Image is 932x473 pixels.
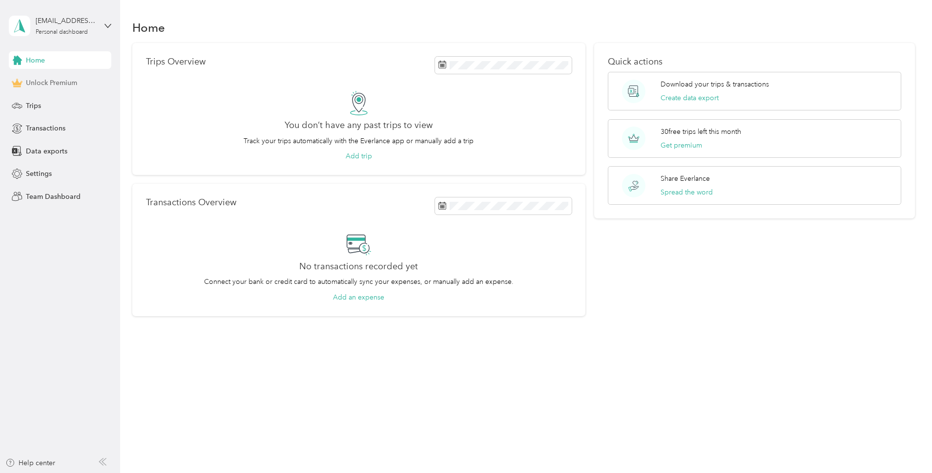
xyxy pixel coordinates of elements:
[146,57,206,67] p: Trips Overview
[26,55,45,65] span: Home
[36,29,88,35] div: Personal dashboard
[661,79,769,89] p: Download your trips & transactions
[661,140,702,150] button: Get premium
[333,292,384,302] button: Add an expense
[26,123,65,133] span: Transactions
[204,277,514,287] p: Connect your bank or credit card to automatically sync your expenses, or manually add an expense.
[36,16,97,26] div: [EMAIL_ADDRESS][DOMAIN_NAME]
[661,173,710,184] p: Share Everlance
[299,261,418,272] h2: No transactions recorded yet
[877,418,932,473] iframe: Everlance-gr Chat Button Frame
[132,22,165,33] h1: Home
[608,57,902,67] p: Quick actions
[244,136,474,146] p: Track your trips automatically with the Everlance app or manually add a trip
[26,101,41,111] span: Trips
[26,169,52,179] span: Settings
[146,197,236,208] p: Transactions Overview
[26,146,67,156] span: Data exports
[285,120,433,130] h2: You don’t have any past trips to view
[346,151,372,161] button: Add trip
[661,187,713,197] button: Spread the word
[661,127,741,137] p: 30 free trips left this month
[26,192,81,202] span: Team Dashboard
[26,78,77,88] span: Unlock Premium
[5,458,55,468] button: Help center
[661,93,719,103] button: Create data export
